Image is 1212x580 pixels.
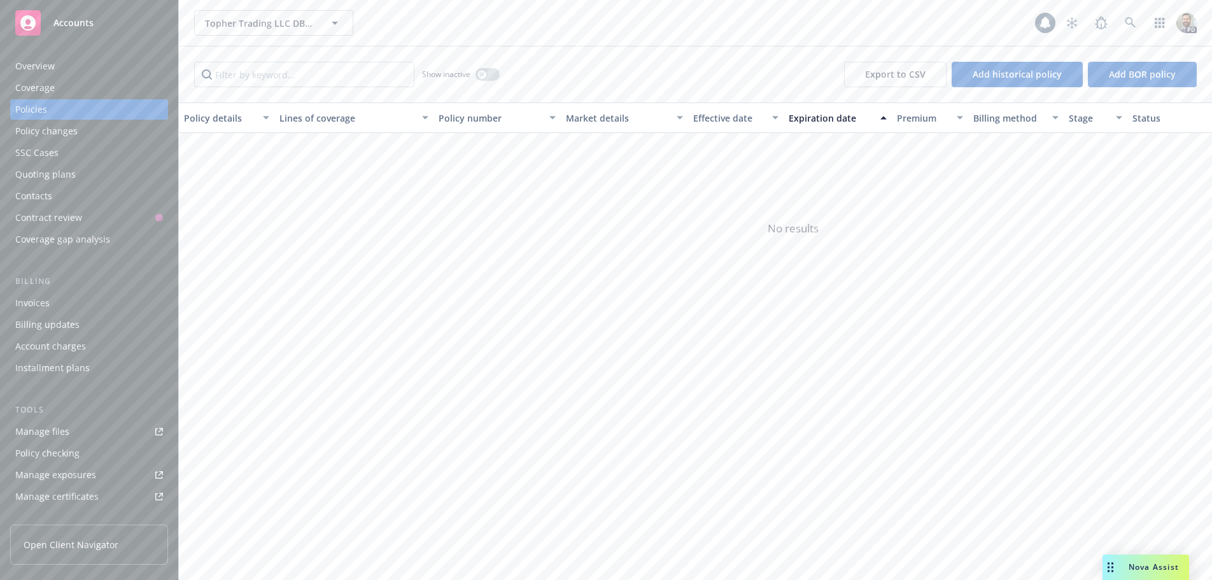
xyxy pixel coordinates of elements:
[10,229,168,250] a: Coverage gap analysis
[1147,10,1173,36] a: Switch app
[968,103,1064,133] button: Billing method
[10,275,168,288] div: Billing
[973,111,1045,125] div: Billing method
[194,62,414,87] input: Filter by keyword...
[10,508,168,528] a: Manage BORs
[1059,10,1085,36] a: Stop snowing
[10,143,168,163] a: SSC Cases
[15,315,80,335] div: Billing updates
[789,111,873,125] div: Expiration date
[433,103,561,133] button: Policy number
[10,5,168,41] a: Accounts
[1103,555,1189,580] button: Nova Assist
[1129,562,1179,572] span: Nova Assist
[10,443,168,463] a: Policy checking
[15,99,47,120] div: Policies
[1088,62,1197,87] button: Add BOR policy
[422,69,470,80] span: Show inactive
[1064,103,1127,133] button: Stage
[561,103,688,133] button: Market details
[184,111,255,125] div: Policy details
[10,208,168,228] a: Contract review
[15,143,59,163] div: SSC Cases
[892,103,968,133] button: Premium
[24,538,118,551] span: Open Client Navigator
[1069,111,1108,125] div: Stage
[693,111,765,125] div: Effective date
[179,103,274,133] button: Policy details
[1109,68,1176,80] span: Add BOR policy
[973,68,1062,80] span: Add historical policy
[844,62,947,87] button: Export to CSV
[1103,555,1118,580] div: Drag to move
[15,336,86,357] div: Account charges
[10,465,168,485] a: Manage exposures
[10,99,168,120] a: Policies
[15,293,50,313] div: Invoices
[15,421,69,442] div: Manage files
[15,229,110,250] div: Coverage gap analysis
[53,18,94,28] span: Accounts
[15,78,55,98] div: Coverage
[784,103,892,133] button: Expiration date
[15,486,99,507] div: Manage certificates
[1132,111,1210,125] div: Status
[279,111,414,125] div: Lines of coverage
[10,336,168,357] a: Account charges
[897,111,949,125] div: Premium
[865,68,926,80] span: Export to CSV
[1118,10,1143,36] a: Search
[15,465,96,485] div: Manage exposures
[15,208,82,228] div: Contract review
[15,121,78,141] div: Policy changes
[15,164,76,185] div: Quoting plans
[952,62,1083,87] button: Add historical policy
[15,508,75,528] div: Manage BORs
[15,443,80,463] div: Policy checking
[1176,13,1197,33] img: photo
[15,186,52,206] div: Contacts
[439,111,542,125] div: Policy number
[10,293,168,313] a: Invoices
[10,358,168,378] a: Installment plans
[1089,10,1114,36] a: Report a Bug
[205,17,315,30] span: Topher Trading LLC DBA: Design Center Associates
[10,421,168,442] a: Manage files
[15,358,90,378] div: Installment plans
[10,186,168,206] a: Contacts
[10,486,168,507] a: Manage certificates
[10,78,168,98] a: Coverage
[15,56,55,76] div: Overview
[10,404,168,416] div: Tools
[10,315,168,335] a: Billing updates
[274,103,433,133] button: Lines of coverage
[10,56,168,76] a: Overview
[10,121,168,141] a: Policy changes
[566,111,669,125] div: Market details
[194,10,353,36] button: Topher Trading LLC DBA: Design Center Associates
[688,103,784,133] button: Effective date
[10,164,168,185] a: Quoting plans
